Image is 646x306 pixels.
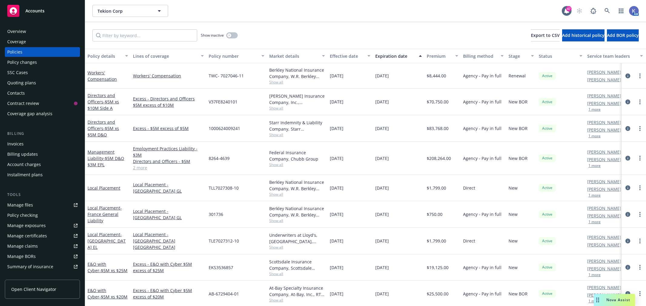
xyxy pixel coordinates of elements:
a: more [636,290,644,297]
span: Direct [463,238,475,244]
a: [PERSON_NAME] [587,156,621,163]
a: [PERSON_NAME] [587,127,621,133]
span: Active [541,265,553,270]
a: circleInformation [624,211,631,218]
span: - France General Liability [88,205,122,223]
div: Manage exposures [7,221,46,230]
div: Contract review [7,99,39,108]
span: Add historical policy [562,32,605,38]
span: New [509,238,518,244]
a: more [636,184,644,191]
a: Report a Bug [587,5,599,17]
div: Policy number [209,53,258,59]
a: E&O with Cyber [88,288,128,300]
span: [DATE] [375,73,389,79]
a: Directors and Officers [88,93,119,111]
div: At-Bay Specialty Insurance Company, At-Bay, Inc., RT Specialty Insurance Services, LLC (RSG Speci... [269,285,325,298]
span: EKS3536857 [209,264,233,271]
span: V37FE8240101 [209,99,237,105]
span: Add BOR policy [607,32,639,38]
span: Nova Assist [606,297,630,302]
span: Open Client Navigator [11,286,56,292]
a: [PERSON_NAME] [587,69,621,75]
a: Contract review [5,99,80,108]
span: [DATE] [375,185,389,191]
span: Agency - Pay in full [463,211,502,217]
a: Manage certificates [5,231,80,241]
button: Add historical policy [562,29,605,41]
span: Agency - Pay in full [463,73,502,79]
a: Switch app [615,5,627,17]
a: Coverage gap analysis [5,109,80,119]
span: $750.00 [427,211,442,217]
span: $1,799.00 [427,238,446,244]
div: 47 [566,6,571,11]
a: [PERSON_NAME] [587,292,621,298]
span: [DATE] [375,125,389,132]
div: Billing [5,131,80,137]
span: - $5M xs $20M [99,294,128,300]
a: Local Placement - [GEOGRAPHIC_DATA] [GEOGRAPHIC_DATA] [133,231,204,250]
span: TLE7027312-10 [209,238,239,244]
div: Billing method [463,53,497,59]
div: Premium [427,53,452,59]
a: [PERSON_NAME] [587,76,621,83]
button: Add BOR policy [607,29,639,41]
span: TLL7027308-10 [209,185,239,191]
a: SSC Cases [5,68,80,77]
a: Installment plans [5,170,80,180]
button: Tekion Corp [92,5,168,17]
span: [DATE] [330,99,343,105]
span: Show all [269,106,325,111]
span: Show all [269,132,325,137]
a: more [636,98,644,106]
a: Overview [5,27,80,36]
span: - $5M xs $10M Side A [88,99,119,111]
span: $25,500.00 [427,291,449,297]
div: Expiration date [375,53,415,59]
a: more [636,237,644,245]
a: circleInformation [624,184,631,191]
a: Search [601,5,613,17]
a: circleInformation [624,237,631,245]
span: Active [541,155,553,161]
span: 1000624009241 [209,125,240,132]
button: Lines of coverage [131,49,206,63]
button: Market details [267,49,327,63]
a: Policies [5,47,80,57]
span: Show all [269,80,325,85]
span: New BOR [509,291,528,297]
span: [DATE] [375,211,389,217]
span: [DATE] [375,99,389,105]
span: Agency - Pay in full [463,264,502,271]
a: circleInformation [624,72,631,80]
div: [PERSON_NAME] Insurance Company, Inc., [PERSON_NAME] Group [269,93,325,106]
div: Policy changes [7,57,37,67]
span: Active [541,126,553,131]
button: Policy number [206,49,267,63]
span: [DATE] [375,238,389,244]
a: [PERSON_NAME] [587,284,621,291]
a: Invoices [5,139,80,149]
span: [DATE] [330,291,343,297]
a: Local Placement [88,205,122,223]
span: Agency - Pay in full [463,291,502,297]
span: - $5M xs $25M [99,268,128,273]
span: Active [541,238,553,244]
span: AB-6729404-01 [209,291,239,297]
button: Expiration date [373,49,424,63]
div: Summary of insurance [7,262,53,272]
span: Active [541,291,553,296]
div: Invoices [7,139,24,149]
span: Renewal [509,73,526,79]
div: Quoting plans [7,78,36,88]
div: Scottsdale Insurance Company, Scottsdale Insurance Company (Nationwide) [269,259,325,271]
button: Billing method [461,49,506,63]
a: Local Placement [88,185,120,191]
a: Excess - E&O with Cyber $5M excess of $25M [133,261,204,274]
div: Account charges [7,160,41,169]
button: 1 more [588,108,601,111]
span: Active [541,185,553,190]
div: Policies [7,47,22,57]
span: Show all [269,192,325,197]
